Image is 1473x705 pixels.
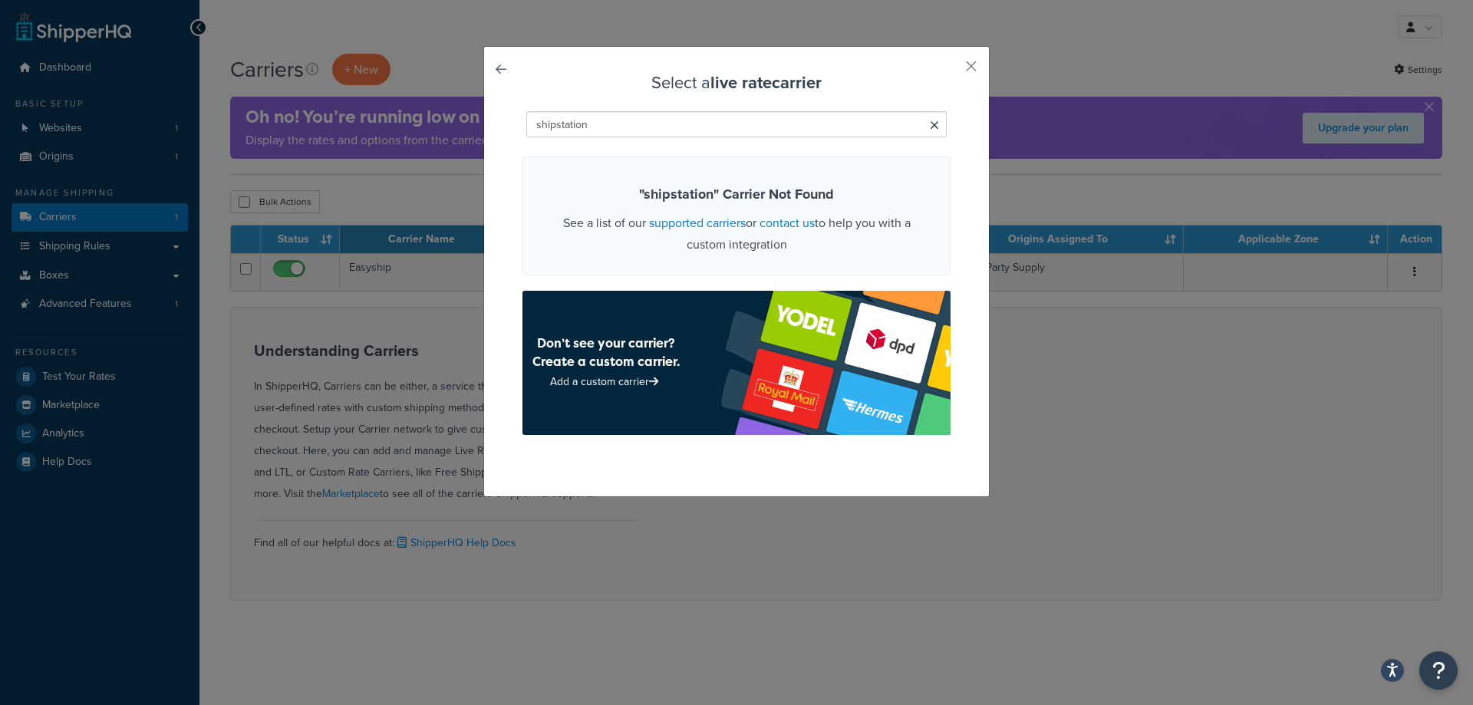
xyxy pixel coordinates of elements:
span: Clear search query [930,115,939,137]
div: See a list of our or to help you with a custom integration [522,156,951,275]
a: contact us [760,214,815,232]
input: Search Carriers [526,111,947,137]
strong: live rate carrier [710,70,822,95]
h4: Don’t see your carrier? Create a custom carrier. [532,334,680,371]
h3: Select a [522,74,951,92]
a: Add a custom carrier [550,374,662,390]
a: supported carriers [649,214,746,232]
h4: " shipstation " Carrier Not Found [542,184,931,205]
button: Open Resource Center [1419,651,1458,690]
